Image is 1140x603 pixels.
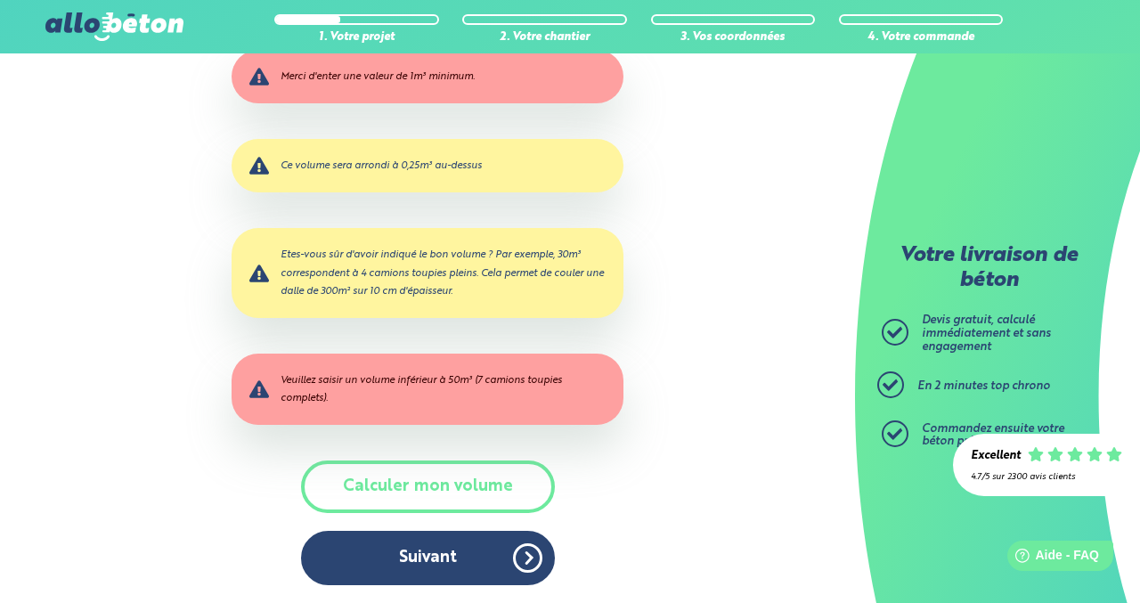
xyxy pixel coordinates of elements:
iframe: Help widget launcher [981,534,1120,583]
div: 2. Votre chantier [462,31,627,45]
div: Etes-vous sûr d'avoir indiqué le bon volume ? Par exemple, 30m³ correspondent à 4 camions toupies... [232,228,623,317]
div: Ce volume sera arrondi à 0,25m³ au-dessus [232,139,623,192]
span: En 2 minutes top chrono [917,380,1050,392]
div: 3. Vos coordonnées [651,31,816,45]
img: allobéton [45,12,183,41]
div: Excellent [971,450,1021,463]
div: Veuillez saisir un volume inférieur à 50m³ (7 camions toupies complets). [232,354,623,425]
div: 4. Votre commande [839,31,1004,45]
p: Votre livraison de béton [886,244,1091,293]
span: Devis gratuit, calculé immédiatement et sans engagement [922,314,1051,352]
div: 1. Votre projet [274,31,439,45]
button: Calculer mon volume [301,460,555,513]
span: Commandez ensuite votre béton prêt à l'emploi [922,423,1064,448]
div: Merci d'enter une valeur de 1m³ minimum. [232,50,623,103]
div: 4.7/5 sur 2300 avis clients [971,472,1122,482]
button: Suivant [301,531,555,585]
